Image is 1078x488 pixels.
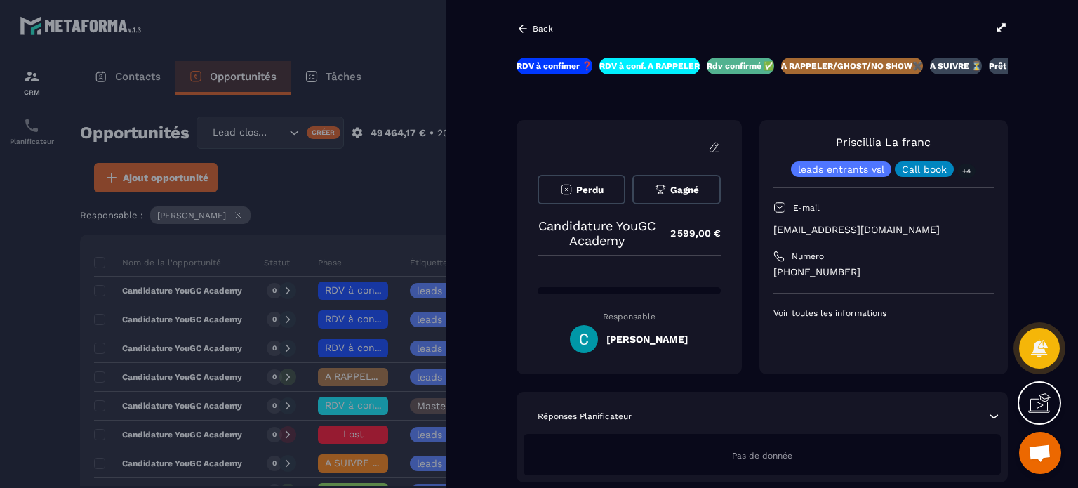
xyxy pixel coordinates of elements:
p: Call book [902,164,947,174]
p: [EMAIL_ADDRESS][DOMAIN_NAME] [773,223,994,237]
a: Priscillia La franc [836,136,931,149]
p: Rdv confirmé ✅ [707,60,774,72]
p: Réponses Planificateur [538,411,632,422]
p: A SUIVRE ⏳ [930,60,982,72]
p: leads entrants vsl [798,164,884,174]
p: RDV à confimer ❓ [517,60,592,72]
p: Back [533,24,553,34]
span: Perdu [576,185,604,195]
p: +4 [957,164,976,178]
p: A RAPPELER/GHOST/NO SHOW✖️ [781,60,923,72]
p: [PHONE_NUMBER] [773,265,994,279]
span: Pas de donnée [732,451,792,461]
button: Perdu [538,175,625,204]
button: Gagné [632,175,720,204]
div: Ouvrir le chat [1019,432,1061,474]
p: Candidature YouGC Academy [538,218,656,248]
h5: [PERSON_NAME] [606,334,688,345]
p: E-mail [793,202,820,213]
p: Responsable [538,312,721,322]
p: RDV à conf. A RAPPELER [599,60,700,72]
p: Prêt à acheter 🎰 [989,60,1060,72]
p: 2 599,00 € [656,220,721,247]
p: Voir toutes les informations [773,308,994,319]
span: Gagné [670,185,699,195]
p: Numéro [792,251,824,262]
